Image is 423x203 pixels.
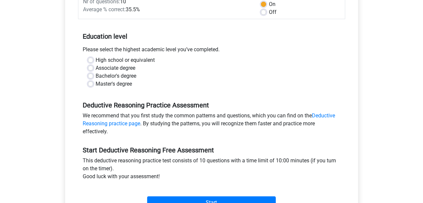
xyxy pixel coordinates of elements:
[96,56,155,64] label: High school or equivalent
[83,6,126,13] span: Average % correct:
[96,64,136,72] label: Associate degree
[96,80,132,88] label: Master's degree
[96,72,137,80] label: Bachelor's degree
[78,157,345,183] div: This deductive reasoning practice test consists of 10 questions with a time limit of 10:00 minute...
[83,146,340,154] h5: Start Deductive Reasoning Free Assessment
[83,30,340,43] h5: Education level
[78,6,256,14] div: 35.5%
[269,8,276,16] label: Off
[269,0,275,8] label: On
[78,112,345,138] div: We recommend that you first study the common patterns and questions, which you can find on the . ...
[83,101,340,109] h5: Deductive Reasoning Practice Assessment
[78,46,345,56] div: Please select the highest academic level you’ve completed.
